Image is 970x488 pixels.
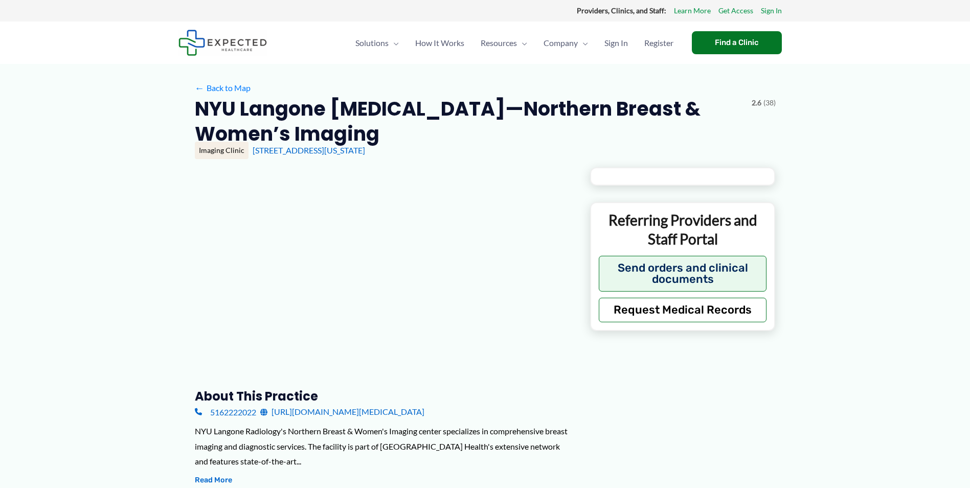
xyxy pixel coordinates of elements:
span: Menu Toggle [517,25,527,61]
div: Imaging Clinic [195,142,249,159]
nav: Primary Site Navigation [347,25,682,61]
button: Read More [195,474,232,486]
a: Find a Clinic [692,31,782,54]
h2: NYU Langone [MEDICAL_DATA]—Northern Breast & Women’s Imaging [195,96,743,147]
a: ←Back to Map [195,80,251,96]
span: Company [544,25,578,61]
span: Menu Toggle [578,25,588,61]
a: [STREET_ADDRESS][US_STATE] [253,145,365,155]
span: Resources [481,25,517,61]
h3: About this practice [195,388,574,404]
span: 2.6 [752,96,761,109]
a: Sign In [596,25,636,61]
a: Register [636,25,682,61]
div: NYU Langone Radiology's Northern Breast & Women's Imaging center specializes in comprehensive bre... [195,424,574,469]
a: [URL][DOMAIN_NAME][MEDICAL_DATA] [260,404,424,419]
strong: Providers, Clinics, and Staff: [577,6,666,15]
button: Request Medical Records [599,298,767,322]
span: (38) [763,96,776,109]
span: ← [195,83,205,93]
span: Register [644,25,673,61]
button: Send orders and clinical documents [599,256,767,292]
a: SolutionsMenu Toggle [347,25,407,61]
span: Sign In [604,25,628,61]
span: Solutions [355,25,389,61]
a: CompanyMenu Toggle [535,25,596,61]
p: Referring Providers and Staff Portal [599,211,767,248]
a: 5162222022 [195,404,256,419]
a: Get Access [718,4,753,17]
span: How It Works [415,25,464,61]
span: Menu Toggle [389,25,399,61]
a: Sign In [761,4,782,17]
a: ResourcesMenu Toggle [472,25,535,61]
img: Expected Healthcare Logo - side, dark font, small [178,30,267,56]
a: Learn More [674,4,711,17]
a: How It Works [407,25,472,61]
